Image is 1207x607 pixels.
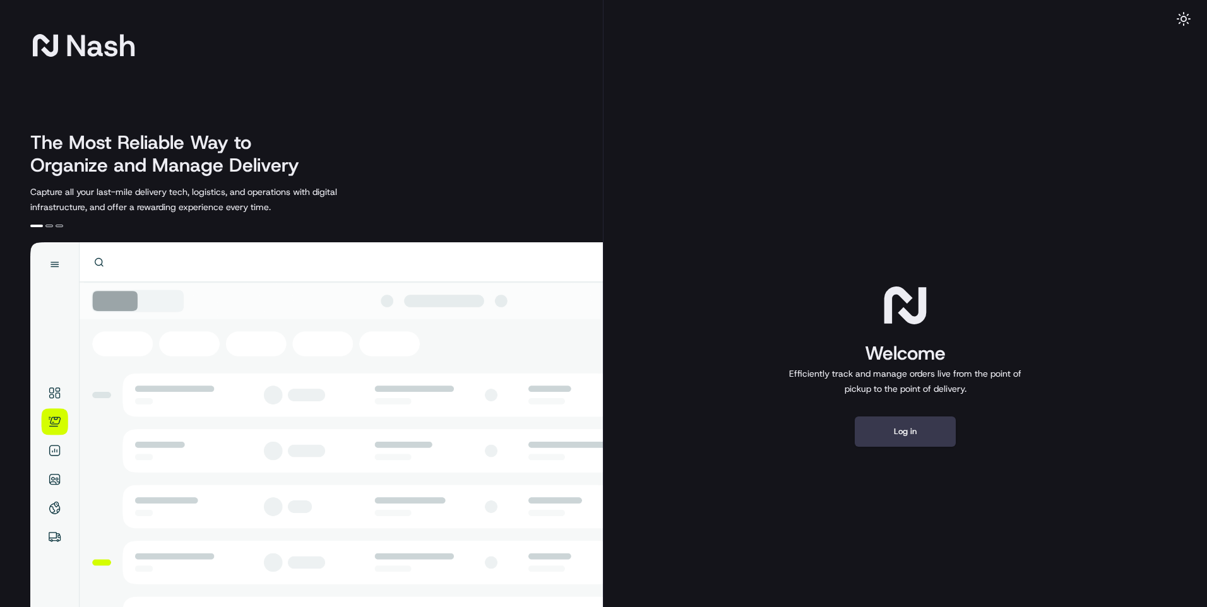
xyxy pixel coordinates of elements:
span: Nash [66,33,136,58]
h1: Welcome [784,341,1026,366]
p: Capture all your last-mile delivery tech, logistics, and operations with digital infrastructure, ... [30,184,394,215]
button: Log in [855,416,956,447]
h2: The Most Reliable Way to Organize and Manage Delivery [30,131,313,177]
p: Efficiently track and manage orders live from the point of pickup to the point of delivery. [784,366,1026,396]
